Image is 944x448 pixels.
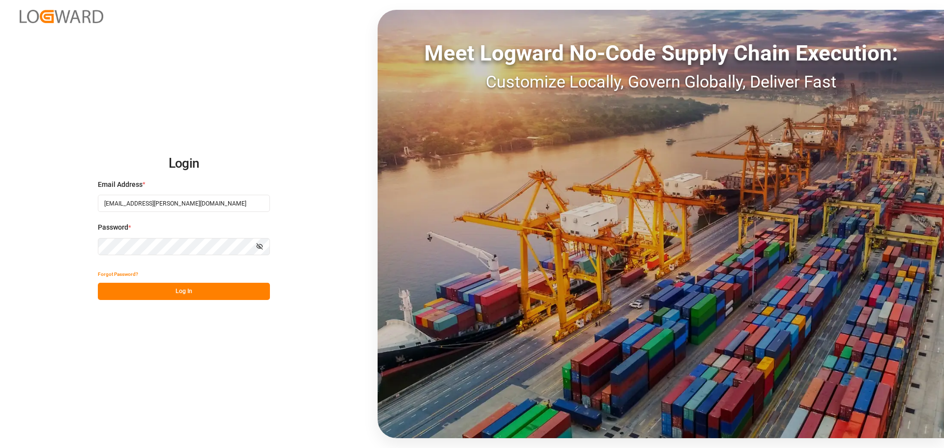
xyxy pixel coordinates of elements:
[378,69,944,94] div: Customize Locally, Govern Globally, Deliver Fast
[98,179,143,190] span: Email Address
[98,148,270,179] h2: Login
[98,222,128,233] span: Password
[98,283,270,300] button: Log In
[20,10,103,23] img: Logward_new_orange.png
[98,195,270,212] input: Enter your email
[98,266,138,283] button: Forgot Password?
[378,37,944,69] div: Meet Logward No-Code Supply Chain Execution:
